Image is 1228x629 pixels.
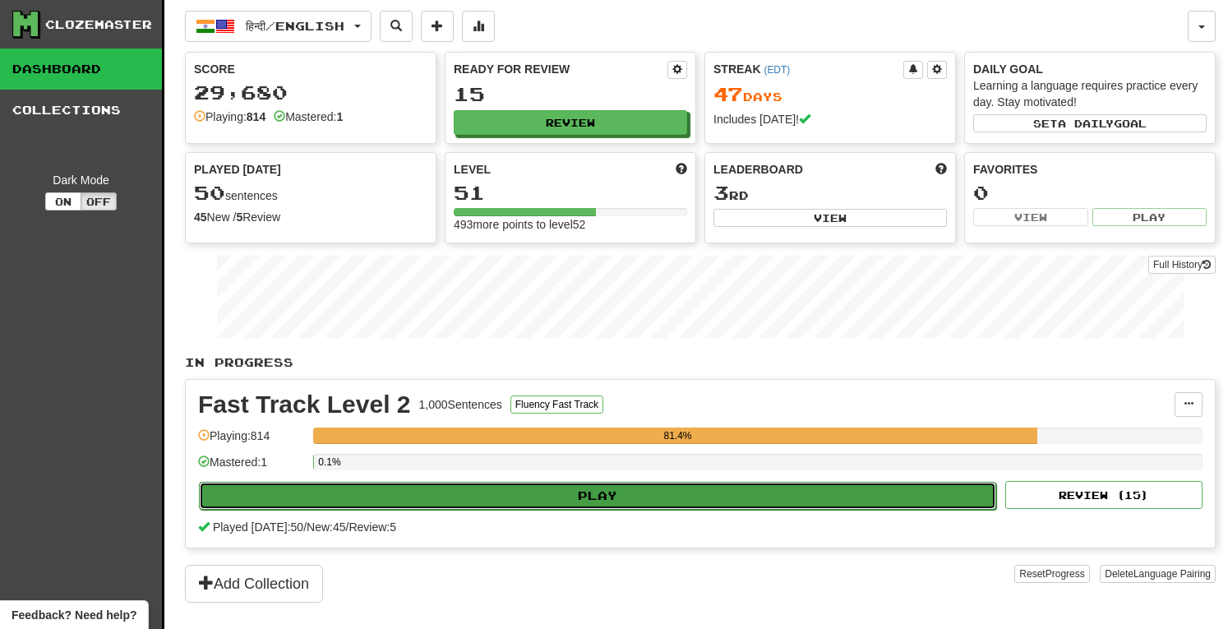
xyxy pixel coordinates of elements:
[713,61,903,77] div: Streak
[973,183,1207,203] div: 0
[194,109,265,125] div: Playing:
[419,396,502,413] div: 1,000 Sentences
[194,209,427,225] div: New / Review
[713,183,947,204] div: rd
[973,208,1088,226] button: View
[380,11,413,42] button: Search sentences
[1133,568,1211,580] span: Language Pairing
[349,520,396,534] span: Review: 5
[1100,565,1216,583] button: DeleteLanguage Pairing
[454,183,687,203] div: 51
[194,183,427,204] div: sentences
[194,161,281,178] span: Played [DATE]
[185,11,372,42] button: हिन्दी/English
[236,210,242,224] strong: 5
[185,354,1216,371] p: In Progress
[194,82,427,103] div: 29,680
[973,61,1207,77] div: Daily Goal
[973,161,1207,178] div: Favorites
[713,161,803,178] span: Leaderboard
[713,84,947,105] div: Day s
[713,111,947,127] div: Includes [DATE]!
[462,11,495,42] button: More stats
[198,392,411,417] div: Fast Track Level 2
[194,210,207,224] strong: 45
[1014,565,1089,583] button: ResetProgress
[713,209,947,227] button: View
[198,428,305,455] div: Playing: 814
[12,607,136,623] span: Open feedback widget
[1046,568,1085,580] span: Progress
[346,520,349,534] span: /
[454,161,491,178] span: Level
[336,110,343,123] strong: 1
[935,161,947,178] span: This week in points, UTC
[421,11,454,42] button: Add sentence to collection
[45,192,81,210] button: On
[198,454,305,481] div: Mastered: 1
[307,520,345,534] span: New: 45
[81,192,117,210] button: Off
[303,520,307,534] span: /
[12,172,150,188] div: Dark Mode
[274,109,343,125] div: Mastered:
[1092,208,1207,226] button: Play
[246,19,344,33] span: हिन्दी / English
[194,181,225,204] span: 50
[454,61,667,77] div: Ready for Review
[1058,118,1114,129] span: a daily
[1005,481,1203,509] button: Review (15)
[185,565,323,603] button: Add Collection
[1148,256,1216,274] a: Full History
[713,82,743,105] span: 47
[318,428,1036,444] div: 81.4%
[973,114,1207,132] button: Seta dailygoal
[510,395,603,414] button: Fluency Fast Track
[454,216,687,233] div: 493 more points to level 52
[199,482,996,510] button: Play
[973,77,1207,110] div: Learning a language requires practice every day. Stay motivated!
[676,161,687,178] span: Score more points to level up
[713,181,729,204] span: 3
[454,110,687,135] button: Review
[454,84,687,104] div: 15
[45,16,152,33] div: Clozemaster
[194,61,427,77] div: Score
[213,520,303,534] span: Played [DATE]: 50
[247,110,265,123] strong: 814
[764,64,790,76] a: (EDT)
